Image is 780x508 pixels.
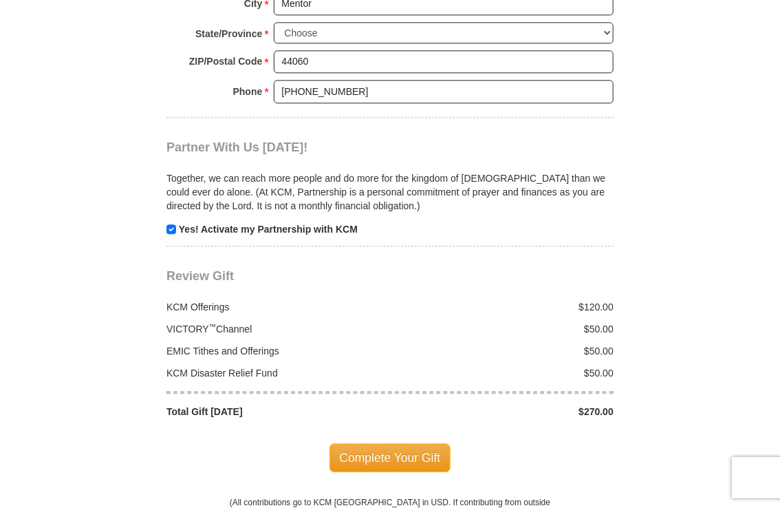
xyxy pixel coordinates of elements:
div: $120.00 [390,300,621,314]
div: $50.00 [390,344,621,358]
p: Together, we can reach more people and do more for the kingdom of [DEMOGRAPHIC_DATA] than we coul... [166,171,614,213]
div: VICTORY Channel [160,322,391,336]
sup: ™ [209,322,217,330]
strong: State/Province [195,24,262,43]
div: $50.00 [390,366,621,380]
div: $50.00 [390,322,621,336]
span: Review Gift [166,269,234,283]
strong: Yes! Activate my Partnership with KCM [179,224,358,235]
strong: ZIP/Postal Code [189,52,263,71]
div: Total Gift [DATE] [160,405,391,419]
div: KCM Offerings [160,300,391,314]
div: EMIC Tithes and Offerings [160,344,391,358]
div: KCM Disaster Relief Fund [160,366,391,380]
strong: Phone [233,82,263,101]
div: $270.00 [390,405,621,419]
span: Partner With Us [DATE]! [166,140,308,154]
span: Complete Your Gift [329,443,451,472]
